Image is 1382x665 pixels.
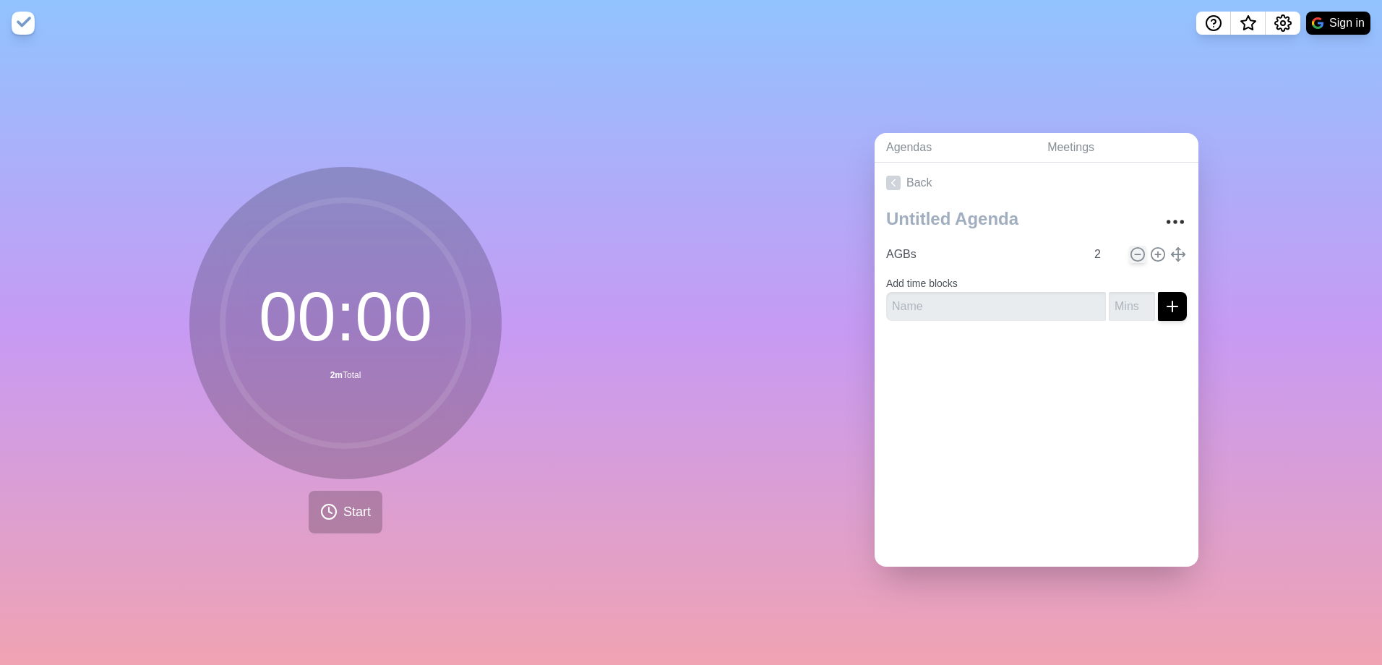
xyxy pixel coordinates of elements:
input: Name [886,292,1106,321]
a: Back [875,163,1198,203]
input: Mins [1089,240,1123,269]
img: google logo [1312,17,1323,29]
button: Sign in [1306,12,1370,35]
button: More [1161,207,1190,236]
label: Add time blocks [886,278,958,289]
input: Mins [1109,292,1155,321]
a: Agendas [875,133,1036,163]
img: timeblocks logo [12,12,35,35]
a: Meetings [1036,133,1198,163]
button: What’s new [1231,12,1266,35]
span: Start [343,502,371,522]
button: Help [1196,12,1231,35]
button: Settings [1266,12,1300,35]
button: Start [309,491,382,533]
input: Name [880,240,1086,269]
